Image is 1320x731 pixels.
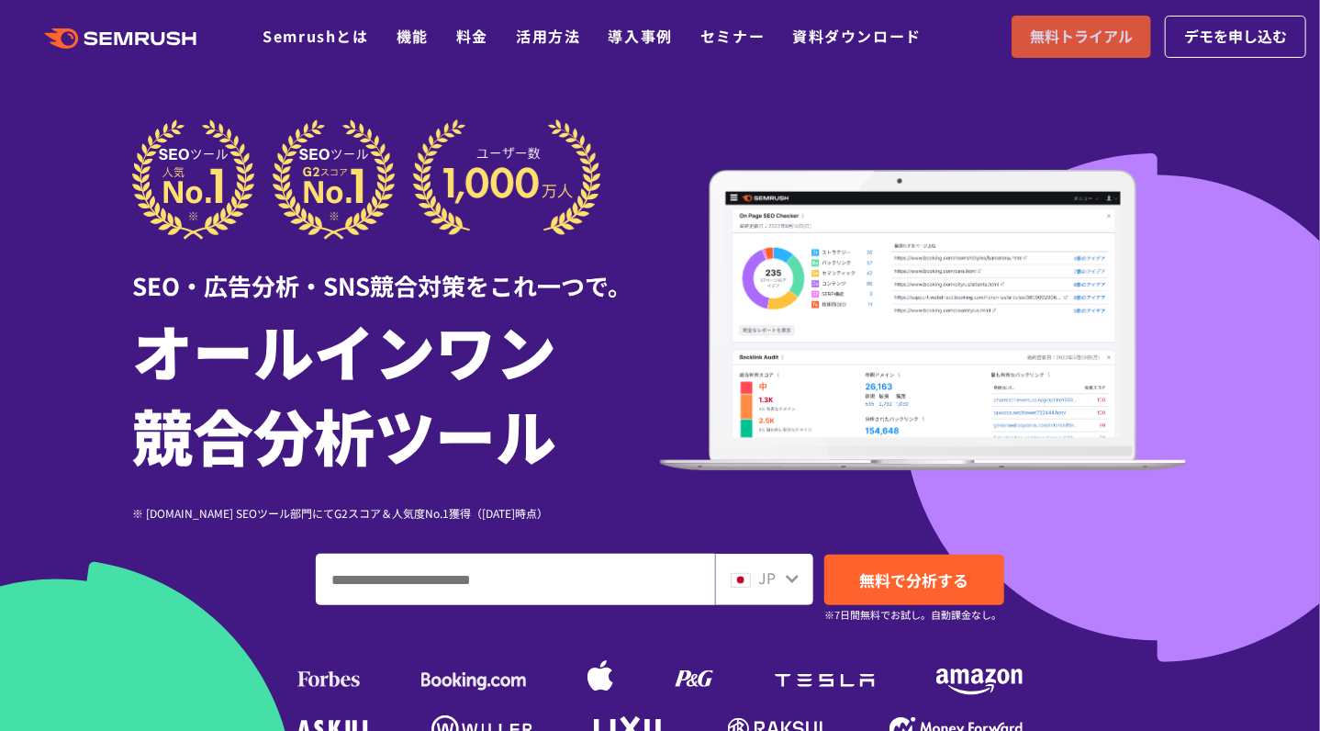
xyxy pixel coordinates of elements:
[132,240,660,303] div: SEO・広告分析・SNS競合対策をこれ一つで。
[456,25,488,47] a: 料金
[132,308,660,477] h1: オールインワン 競合分析ツール
[516,25,580,47] a: 活用方法
[1184,25,1287,49] span: デモを申し込む
[824,555,1004,605] a: 無料で分析する
[700,25,765,47] a: セミナー
[792,25,922,47] a: 資料ダウンロード
[824,606,1001,624] small: ※7日間無料でお試し。自動課金なし。
[1012,16,1151,58] a: 無料トライアル
[758,567,776,589] span: JP
[397,25,429,47] a: 機能
[317,555,714,604] input: ドメイン、キーワードまたはURLを入力してください
[859,568,968,591] span: 無料で分析する
[132,504,660,522] div: ※ [DOMAIN_NAME] SEOツール部門にてG2スコア＆人気度No.1獲得（[DATE]時点）
[609,25,673,47] a: 導入事例
[1030,25,1133,49] span: 無料トライアル
[263,25,368,47] a: Semrushとは
[1165,16,1306,58] a: デモを申し込む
